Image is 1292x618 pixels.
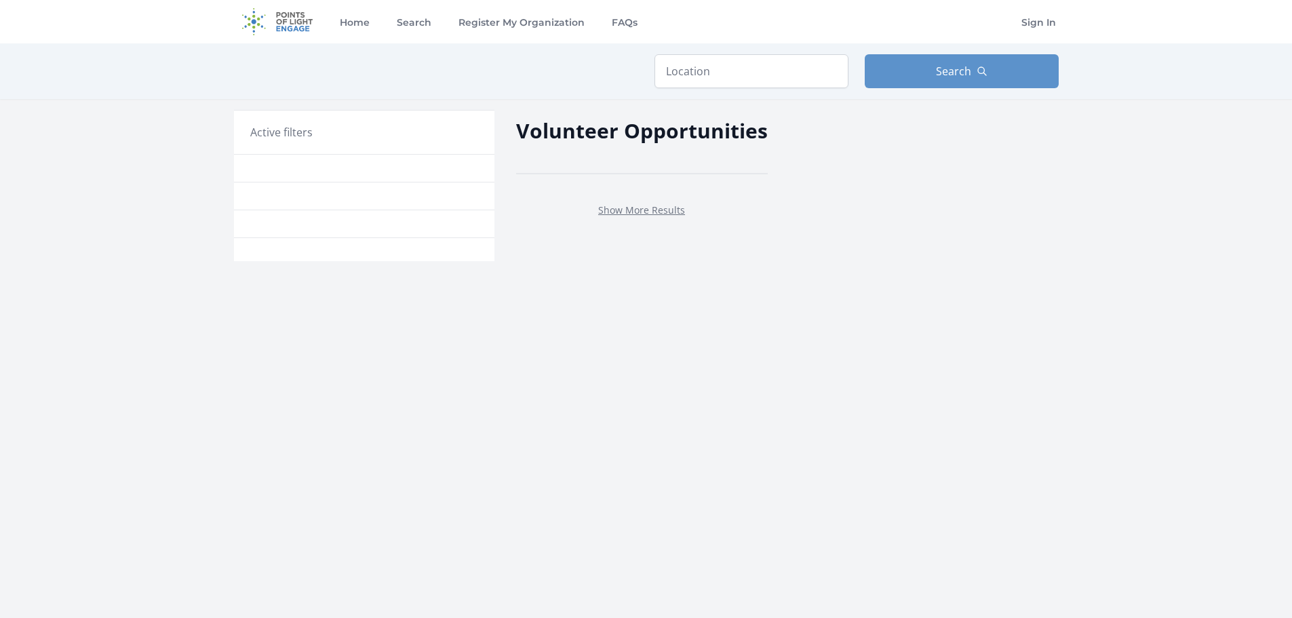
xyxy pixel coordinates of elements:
[250,124,313,140] h3: Active filters
[865,54,1059,88] button: Search
[654,54,848,88] input: Location
[598,204,685,216] a: Show More Results
[516,115,768,146] h2: Volunteer Opportunities
[936,63,971,79] span: Search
